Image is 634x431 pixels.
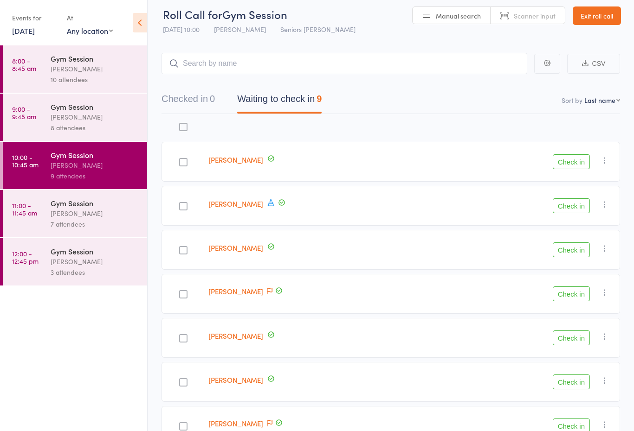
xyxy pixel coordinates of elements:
button: Check in [553,242,590,257]
div: Gym Session [51,101,139,112]
div: Gym Session [51,53,139,63]
a: [PERSON_NAME] [208,331,263,341]
button: Check in [553,286,590,301]
div: Gym Session [51,198,139,208]
div: [PERSON_NAME] [51,112,139,122]
div: Gym Session [51,150,139,160]
a: [PERSON_NAME] [208,418,263,428]
div: 0 [210,94,215,104]
div: 8 attendees [51,122,139,133]
div: [PERSON_NAME] [51,160,139,171]
a: [PERSON_NAME] [208,243,263,253]
a: [PERSON_NAME] [208,375,263,385]
a: [PERSON_NAME] [208,155,263,165]
div: Last name [584,95,615,105]
button: CSV [567,54,620,74]
div: At [67,10,113,25]
a: 9:00 -9:45 amGym Session[PERSON_NAME]8 attendees [3,94,147,141]
div: [PERSON_NAME] [51,208,139,219]
div: 7 attendees [51,219,139,229]
div: [PERSON_NAME] [51,256,139,267]
button: Waiting to check in9 [237,89,322,114]
span: [DATE] 10:00 [163,25,200,34]
button: Check in [553,374,590,389]
button: Checked in0 [162,89,215,114]
time: 10:00 - 10:45 am [12,153,39,168]
div: 9 attendees [51,171,139,181]
a: [PERSON_NAME] [208,199,263,209]
a: 12:00 -12:45 pmGym Session[PERSON_NAME]3 attendees [3,238,147,285]
a: [DATE] [12,25,35,36]
div: 10 attendees [51,74,139,85]
div: 9 [317,94,322,104]
label: Sort by [562,95,582,105]
time: 9:00 - 9:45 am [12,105,36,120]
a: 11:00 -11:45 amGym Session[PERSON_NAME]7 attendees [3,190,147,237]
span: Gym Session [222,6,287,22]
div: Events for [12,10,58,25]
div: [PERSON_NAME] [51,63,139,74]
div: Any location [67,25,113,36]
a: 8:00 -8:45 amGym Session[PERSON_NAME]10 attendees [3,45,147,93]
span: Manual search [436,11,481,20]
button: Check in [553,154,590,169]
span: [PERSON_NAME] [214,25,266,34]
button: Check in [553,330,590,345]
time: 12:00 - 12:45 pm [12,250,39,265]
input: Search by name [162,53,527,74]
div: Gym Session [51,246,139,256]
time: 8:00 - 8:45 am [12,57,36,72]
div: 3 attendees [51,267,139,278]
button: Check in [553,198,590,213]
a: 10:00 -10:45 amGym Session[PERSON_NAME]9 attendees [3,142,147,189]
span: Scanner input [514,11,556,20]
a: Exit roll call [573,6,621,25]
span: Seniors [PERSON_NAME] [280,25,356,34]
time: 11:00 - 11:45 am [12,202,37,216]
a: [PERSON_NAME] [208,286,263,296]
span: Roll Call for [163,6,222,22]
